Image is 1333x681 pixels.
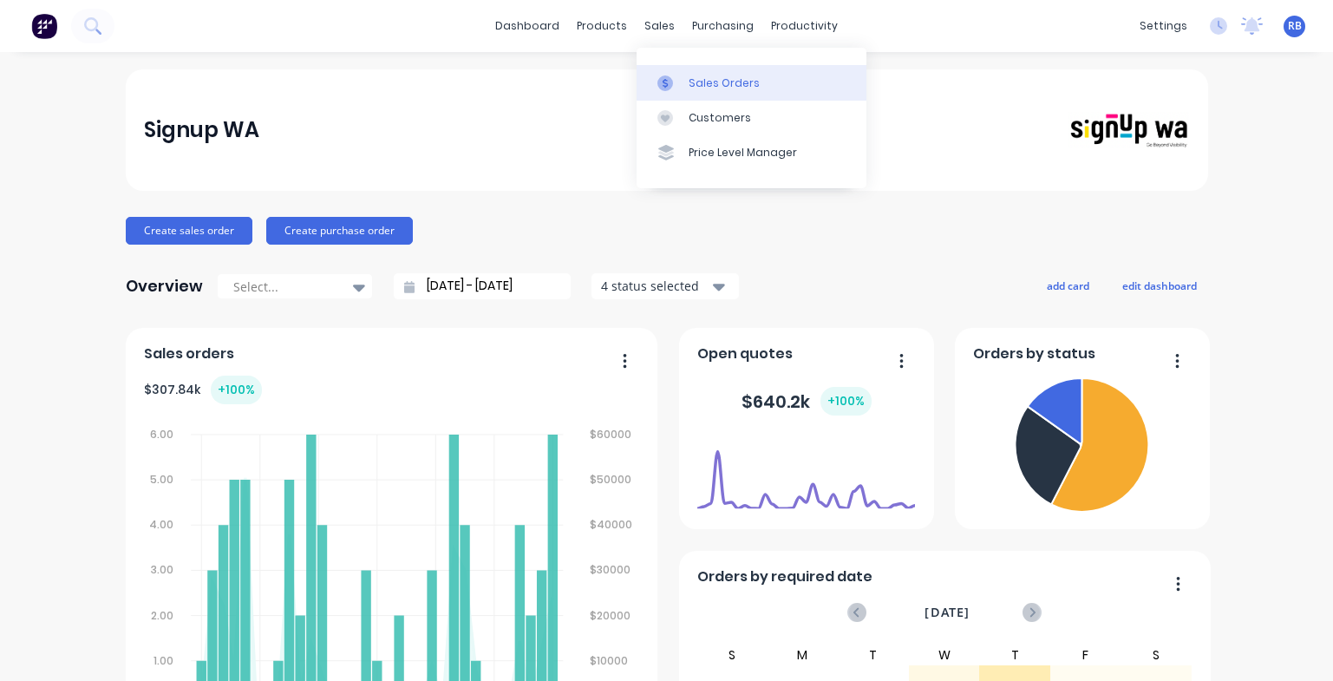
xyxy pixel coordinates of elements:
[150,427,173,442] tspan: 6.00
[591,653,629,668] tspan: $10000
[144,376,262,404] div: $ 307.84k
[150,472,173,487] tspan: 5.00
[1121,645,1192,665] div: S
[211,376,262,404] div: + 100 %
[696,645,768,665] div: S
[973,344,1095,364] span: Orders by status
[1131,13,1196,39] div: settings
[636,13,683,39] div: sales
[637,101,866,135] a: Customers
[487,13,568,39] a: dashboard
[1288,18,1302,34] span: RB
[689,145,797,160] div: Price Level Manager
[151,562,173,577] tspan: 3.00
[637,65,866,100] a: Sales Orders
[151,608,173,623] tspan: 2.00
[591,517,633,532] tspan: $40000
[1036,274,1101,297] button: add card
[909,645,980,665] div: W
[591,472,632,487] tspan: $50000
[683,13,762,39] div: purchasing
[820,387,872,416] div: + 100 %
[126,269,203,304] div: Overview
[601,277,710,295] div: 4 status selected
[568,13,636,39] div: products
[762,13,846,39] div: productivity
[266,217,413,245] button: Create purchase order
[1111,274,1208,297] button: edit dashboard
[925,603,970,622] span: [DATE]
[689,75,760,91] div: Sales Orders
[637,135,866,170] a: Price Level Manager
[697,344,793,364] span: Open quotes
[838,645,909,665] div: T
[126,217,252,245] button: Create sales order
[154,653,173,668] tspan: 1.00
[31,13,57,39] img: Factory
[591,427,632,442] tspan: $60000
[144,113,259,147] div: Signup WA
[149,517,173,532] tspan: 4.00
[1068,112,1189,149] img: Signup WA
[742,387,872,416] div: $ 640.2k
[768,645,839,665] div: M
[144,344,234,364] span: Sales orders
[689,110,751,126] div: Customers
[1050,645,1121,665] div: F
[591,562,631,577] tspan: $30000
[979,645,1050,665] div: T
[591,608,631,623] tspan: $20000
[591,273,739,299] button: 4 status selected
